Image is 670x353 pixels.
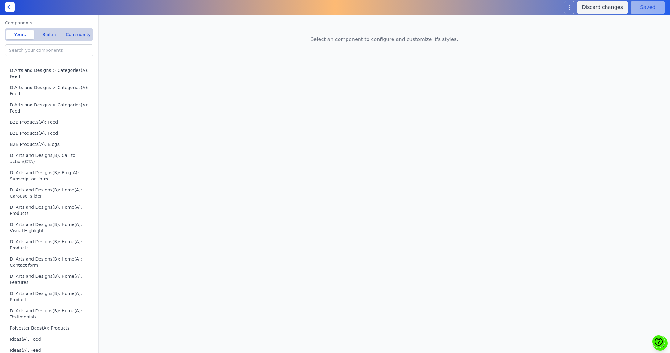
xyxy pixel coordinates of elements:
button: D' Arts and Designs(B): Home(A): Contact form [5,253,96,271]
button: Discard changes [577,1,628,14]
button: D' Arts and Designs(B): Home(A): Features [5,271,96,288]
button: D' Arts and Designs(B): Blog(A): Subscription form [5,167,96,184]
button: Yours [6,30,34,39]
p: Select an component to configure and customize it's styles. [310,36,458,43]
label: Components [5,20,93,26]
button: B2B Products(A): Feed [5,128,96,139]
button: Ideas(A): Feed [5,334,96,345]
button: D'Arts and Designs > Categories(A): Feed [5,99,96,117]
button: D' Arts and Designs(B): Call to action(CTA) [5,150,96,167]
button: D'Arts and Designs > Categories(A): Feed [5,82,96,99]
button: D'Arts and Designs > Categories(A): Feed [5,65,96,82]
button: Polyester Bags(A): Products [5,322,96,334]
button: Community [64,30,92,39]
button: D' Arts and Designs(B): Home(A): Products [5,288,96,305]
button: B2B Products(A): Blogs [5,139,96,150]
button: Builtin [35,30,63,39]
button: B2B Products(A): Feed [5,117,96,128]
button: D' Arts and Designs(B): Home(A): Carousel slider [5,184,96,202]
button: D' Arts and Designs(B): Home(A): Visual Highlight [5,219,96,236]
button: D' Arts and Designs(B): Home(A): Testimonials [5,305,96,322]
button: Saved [631,1,665,14]
input: Search your components [5,44,93,56]
button: D' Arts and Designs(B): Home(A): Products [5,236,96,253]
button: D' Arts and Designs(B): Home(A): Products [5,202,96,219]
